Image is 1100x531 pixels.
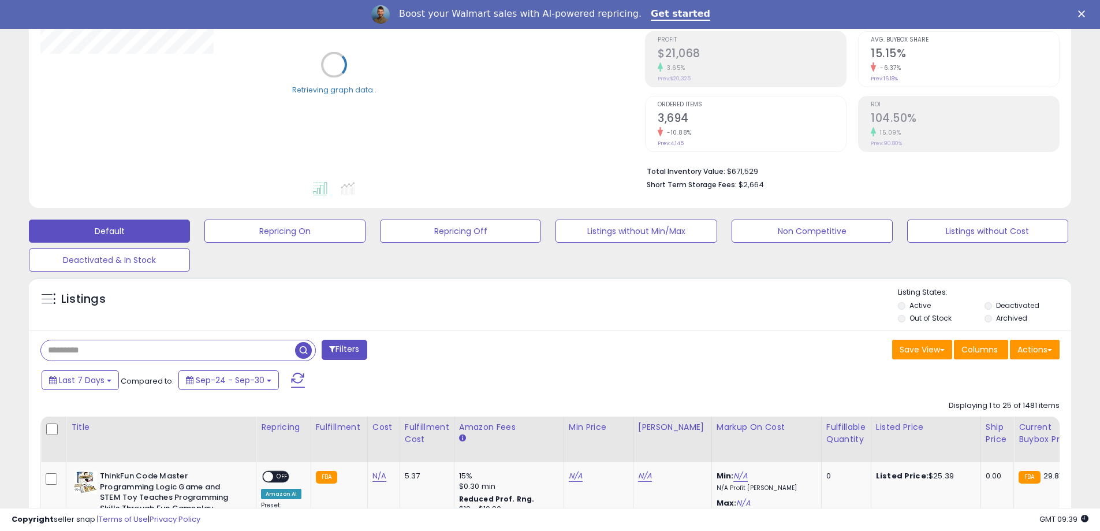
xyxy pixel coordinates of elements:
[871,102,1059,108] span: ROI
[196,374,264,386] span: Sep-24 - Sep-30
[871,47,1059,62] h2: 15.15%
[658,37,846,43] span: Profit
[316,421,363,433] div: Fulfillment
[1043,470,1062,481] span: 29.81
[663,64,685,72] small: 3.65%
[459,494,535,504] b: Reduced Prof. Rng.
[909,300,931,310] label: Active
[204,220,366,243] button: Repricing On
[380,220,541,243] button: Repricing Off
[322,340,367,360] button: Filters
[892,340,952,359] button: Save View
[59,374,105,386] span: Last 7 Days
[826,471,862,481] div: 0
[658,47,846,62] h2: $21,068
[733,470,747,482] a: N/A
[907,220,1068,243] button: Listings without Cost
[876,471,972,481] div: $25.39
[826,421,866,445] div: Fulfillable Quantity
[555,220,717,243] button: Listings without Min/Max
[12,514,200,525] div: seller snap | |
[405,471,445,481] div: 5.37
[459,421,559,433] div: Amazon Fees
[261,421,306,433] div: Repricing
[739,179,764,190] span: $2,664
[961,344,998,355] span: Columns
[717,484,812,492] p: N/A Profit [PERSON_NAME]
[1078,10,1090,17] div: Close
[876,421,976,433] div: Listed Price
[909,313,952,323] label: Out of Stock
[871,37,1059,43] span: Avg. Buybox Share
[898,287,1071,298] p: Listing States:
[569,470,583,482] a: N/A
[1019,471,1040,484] small: FBA
[459,481,555,492] div: $0.30 min
[29,248,190,272] button: Deactivated & In Stock
[651,8,710,21] a: Get started
[1019,421,1078,445] div: Current Buybox Price
[638,470,652,482] a: N/A
[12,514,54,525] strong: Copyright
[273,472,292,482] span: OFF
[996,313,1027,323] label: Archived
[949,400,1060,411] div: Displaying 1 to 25 of 1481 items
[717,421,816,433] div: Markup on Cost
[1010,340,1060,359] button: Actions
[732,220,893,243] button: Non Competitive
[954,340,1008,359] button: Columns
[986,471,1005,481] div: 0.00
[871,112,1059,127] h2: 104.50%
[459,433,466,444] small: Amazon Fees.
[405,421,449,445] div: Fulfillment Cost
[638,421,707,433] div: [PERSON_NAME]
[876,64,901,72] small: -6.37%
[61,291,106,307] h5: Listings
[100,471,240,517] b: ThinkFun Code Master Programming Logic Game and STEM Toy Teaches Programming Skills Through Fun G...
[1039,514,1088,525] span: 2025-10-8 09:39 GMT
[647,180,737,190] b: Short Term Storage Fees:
[658,75,691,82] small: Prev: $20,325
[569,421,628,433] div: Min Price
[399,8,642,20] div: Boost your Walmart sales with AI-powered repricing.
[658,102,846,108] span: Ordered Items
[717,470,734,481] b: Min:
[371,5,390,24] img: Profile image for Adrian
[71,421,251,433] div: Title
[996,300,1039,310] label: Deactivated
[658,112,846,127] h2: 3,694
[647,166,725,176] b: Total Inventory Value:
[372,470,386,482] a: N/A
[647,164,1051,177] li: $671,529
[99,514,148,525] a: Terms of Use
[871,140,902,147] small: Prev: 90.80%
[292,84,376,95] div: Retrieving graph data..
[372,421,395,433] div: Cost
[121,376,174,387] span: Compared to:
[316,471,337,484] small: FBA
[42,370,119,390] button: Last 7 Days
[261,489,301,499] div: Amazon AI
[29,220,190,243] button: Default
[74,471,97,494] img: 61DGg6L71NL._SL40_.jpg
[871,75,898,82] small: Prev: 16.18%
[150,514,200,525] a: Privacy Policy
[658,140,684,147] small: Prev: 4,145
[663,128,692,137] small: -10.88%
[178,370,279,390] button: Sep-24 - Sep-30
[711,417,821,462] th: The percentage added to the cost of goods (COGS) that forms the calculator for Min & Max prices.
[876,128,901,137] small: 15.09%
[986,421,1009,445] div: Ship Price
[876,470,929,481] b: Listed Price:
[459,471,555,481] div: 15%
